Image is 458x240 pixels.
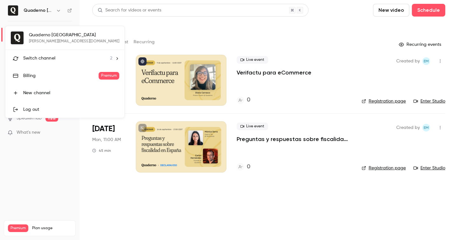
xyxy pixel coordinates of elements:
div: Log out [23,106,119,113]
div: New channel [23,90,119,96]
span: Switch channel [23,55,55,62]
span: Premium [99,72,119,80]
div: Billing [23,73,99,79]
span: 2 [110,55,112,62]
